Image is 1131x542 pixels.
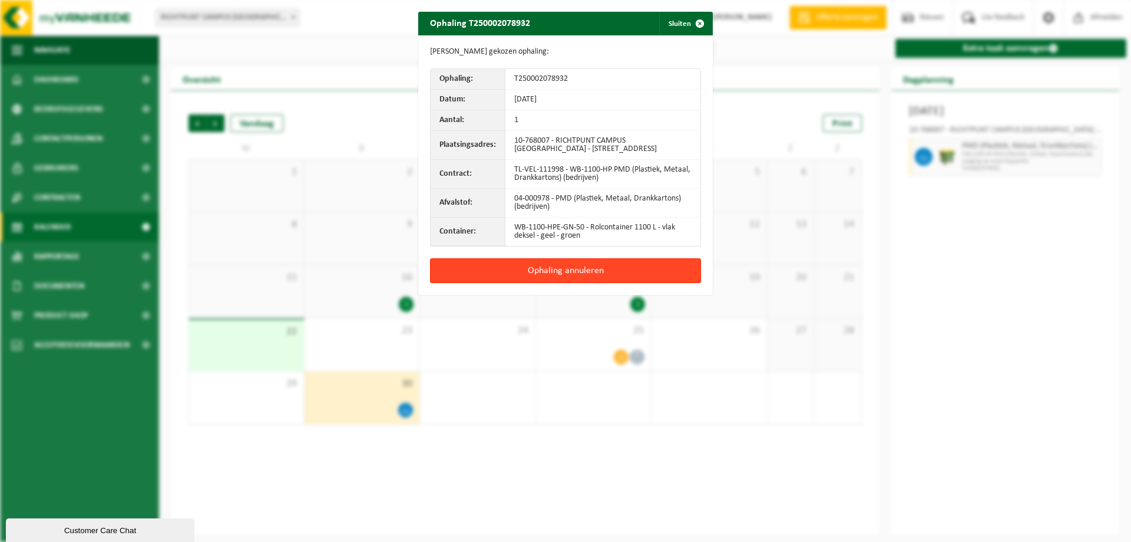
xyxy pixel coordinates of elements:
button: Sluiten [659,12,712,35]
th: Aantal: [431,110,505,131]
th: Container: [431,218,505,246]
h2: Ophaling T250002078932 [418,12,542,34]
th: Ophaling: [431,69,505,90]
p: [PERSON_NAME] gekozen ophaling: [430,47,701,57]
th: Contract: [431,160,505,189]
td: 04-000978 - PMD (Plastiek, Metaal, Drankkartons) (bedrijven) [505,189,700,218]
th: Afvalstof: [431,189,505,218]
iframe: chat widget [6,516,197,542]
td: WB-1100-HPE-GN-50 - Rolcontainer 1100 L - vlak deksel - geel - groen [505,218,700,246]
td: TL-VEL-111998 - WB-1100-HP PMD (Plastiek, Metaal, Drankkartons) (bedrijven) [505,160,700,189]
td: 10-768007 - RICHTPUNT CAMPUS [GEOGRAPHIC_DATA] - [STREET_ADDRESS] [505,131,700,160]
th: Plaatsingsadres: [431,131,505,160]
button: Ophaling annuleren [430,258,701,283]
td: [DATE] [505,90,700,110]
td: T250002078932 [505,69,700,90]
td: 1 [505,110,700,131]
th: Datum: [431,90,505,110]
